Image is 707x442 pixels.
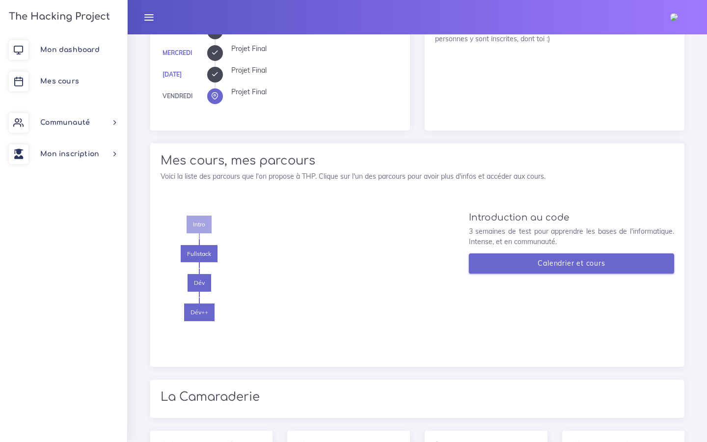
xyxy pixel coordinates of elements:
[188,274,211,292] span: Dév
[469,253,675,274] a: Calendrier et cours
[187,216,212,233] span: Intro
[40,46,100,54] span: Mon dashboard
[231,88,400,95] div: Projet Final
[184,304,215,321] span: Dév++
[161,154,674,168] h2: Mes cours, mes parcours
[231,67,400,74] div: Projet Final
[469,212,675,223] h4: Introduction au code
[163,49,192,56] a: Mercredi
[163,91,192,102] div: Vendredi
[40,150,99,158] span: Mon inscription
[40,119,90,126] span: Communauté
[181,245,218,263] span: Fullstack
[670,13,678,21] img: ebpqfojrb5gtx9aihydm.jpg
[40,78,79,85] span: Mes cours
[6,11,110,22] h3: The Hacking Project
[163,71,182,78] a: [DATE]
[231,45,400,52] div: Projet Final
[161,390,674,404] h2: La Camaraderie
[469,226,675,247] p: 3 semaines de test pour apprendre les bases de l'informatique. Intense, et en communauté.
[161,171,674,181] p: Voici la liste des parcours que l'on propose à THP. Clique sur l'un des parcours pour avoir plus ...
